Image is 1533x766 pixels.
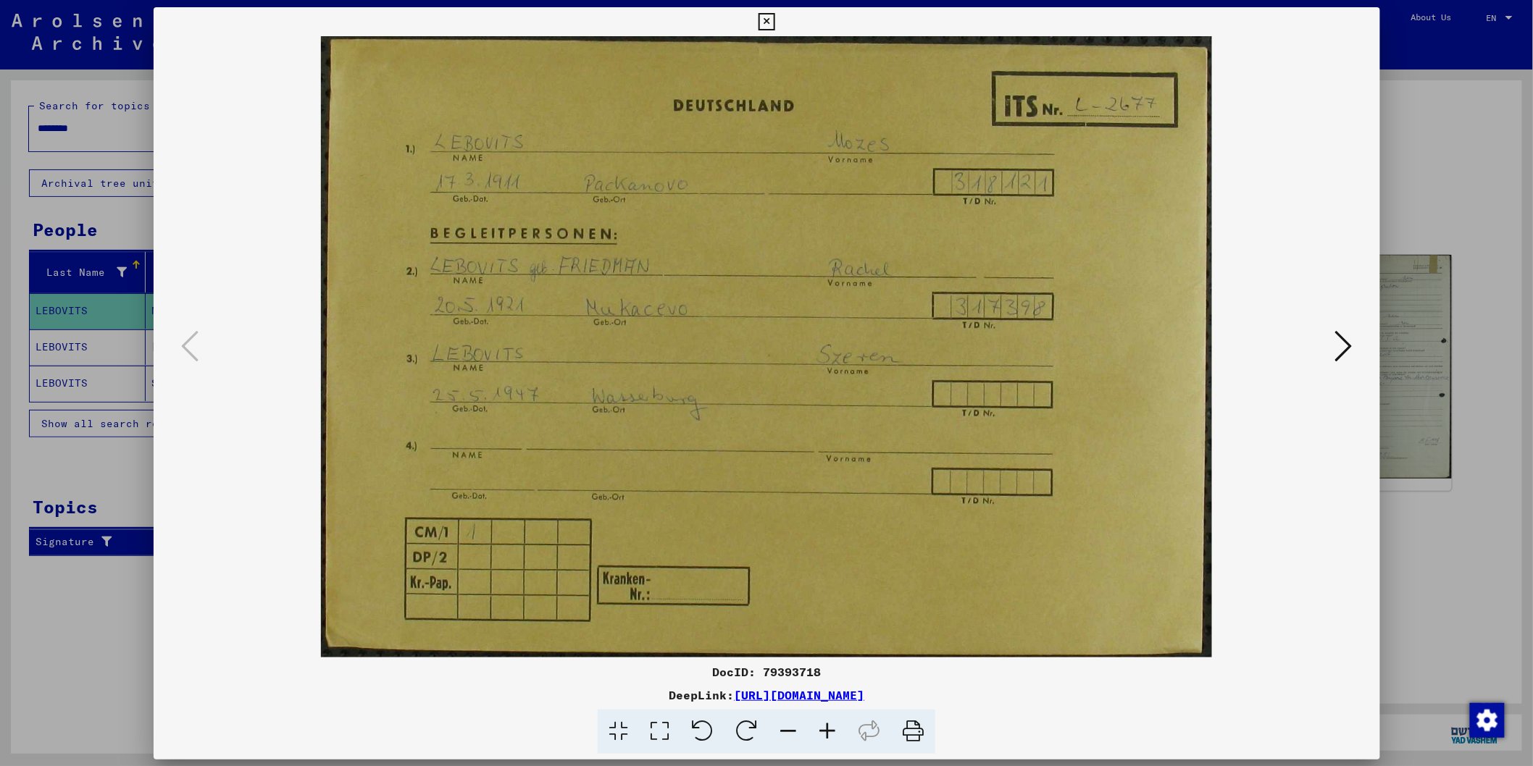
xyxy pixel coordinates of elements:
img: 001.jpg [203,36,1331,657]
div: Change consent [1469,702,1504,737]
img: Change consent [1470,703,1505,738]
a: [URL][DOMAIN_NAME] [734,688,864,702]
div: DeepLink: [154,686,1380,704]
div: DocID: 79393718 [154,663,1380,681]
